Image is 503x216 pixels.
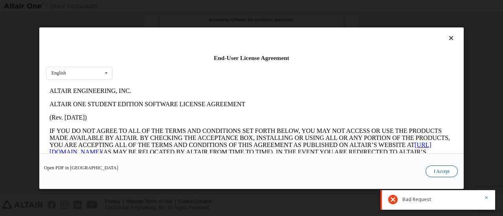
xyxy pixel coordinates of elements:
[426,165,458,177] button: I Accept
[402,196,431,203] span: Bad Request
[3,57,385,71] a: [URL][DOMAIN_NAME]
[3,30,407,37] p: (Rev. [DATE])
[3,43,407,100] p: IF YOU DO NOT AGREE TO ALL OF THE TERMS AND CONDITIONS SET FORTH BELOW, YOU MAY NOT ACCESS OR USE...
[51,71,66,75] div: English
[3,16,407,24] p: ALTAIR ONE STUDENT EDITION SOFTWARE LICENSE AGREEMENT
[3,3,407,10] p: ALTAIR ENGINEERING, INC.
[46,54,457,62] div: End-User License Agreement
[44,165,118,170] a: Open PDF in [GEOGRAPHIC_DATA]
